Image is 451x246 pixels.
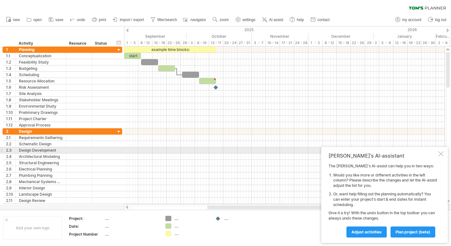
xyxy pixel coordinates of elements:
div: 22 - 26 [351,40,365,46]
div: 2 - 6 [436,40,450,46]
div: Feasibility Study [19,59,63,65]
div: 1.5 [6,78,15,84]
div: Project Number [69,232,104,237]
div: Site Analysis [19,91,63,97]
div: 2.11 [6,198,15,204]
div: Activity [19,40,62,47]
div: 2.6 [6,166,15,172]
div: Add your own logo [3,216,62,240]
div: 15 - 19 [152,40,167,46]
div: September 2025 [124,33,186,40]
div: Date: [69,224,104,229]
div: Project: [69,216,104,221]
li: Or, want help filling out the planning automatically? You can enter your project's start & end da... [333,192,437,207]
div: 29 - 2 [365,40,379,46]
div: 22 - 26 [167,40,181,46]
div: 8 - 12 [138,40,152,46]
a: undo [68,16,87,24]
div: 2.5 [6,160,15,166]
div: 1.9 [6,103,15,109]
div: 1 - 5 [124,40,138,46]
a: zoom [211,16,231,24]
span: print [99,18,106,22]
div: 27 - 31 [237,40,252,46]
div: Requirements Gathering [19,135,63,141]
div: Stakeholder Meetings [19,97,63,103]
div: 1.12 [6,122,15,128]
span: filter/search [157,18,177,22]
a: contact [309,16,332,24]
a: log out [426,16,448,24]
span: settings [243,18,255,22]
div: 2.12 [6,204,15,210]
div: Environmental Study [19,103,63,109]
div: Scheduling [19,72,63,78]
div: 2.4 [6,154,15,159]
div: Interior Design [19,185,63,191]
div: Architectural Modeling [19,154,63,159]
div: 1.2 [6,59,15,65]
div: .... [174,216,209,221]
span: save [55,18,63,22]
div: Status [95,40,109,47]
div: 15 - 19 [337,40,351,46]
div: example time blocks: [124,47,216,53]
a: plan project (beta) [391,226,435,238]
div: .... [174,231,209,236]
div: 10 - 14 [266,40,280,46]
div: 1.3 [6,65,15,71]
a: open [25,16,44,24]
div: Resource [69,40,88,47]
div: Project Charter [19,116,63,122]
span: undo [77,18,85,22]
div: 1.7 [6,91,15,97]
div: December 2025 [308,33,374,40]
div: 1.4 [6,72,15,78]
div: 2.2 [6,141,15,147]
a: import / export [111,16,146,24]
a: AI assist [260,16,285,24]
a: Adjust activities [346,226,387,238]
div: Risk Assessment [19,84,63,90]
div: 20 - 24 [223,40,237,46]
div: 1.6 [6,84,15,90]
div: 17 - 21 [280,40,294,46]
a: navigator [182,16,208,24]
div: Conceptualization [19,53,63,59]
div: 1.8 [6,97,15,103]
div: 1.1 [6,53,15,59]
span: contact [317,18,330,22]
div: 5 - 9 [379,40,393,46]
span: help [297,18,304,22]
div: 26 - 30 [422,40,436,46]
a: new [4,16,22,24]
a: filter/search [149,16,179,24]
div: Final Design Approval [19,204,63,210]
div: 1 [6,47,15,53]
span: import / export [120,18,144,22]
div: Planning [19,47,63,53]
div: Resource Allocation [19,78,63,84]
div: Schematic Design [19,141,63,147]
div: .... [105,216,158,221]
div: 29 - 3 [181,40,195,46]
a: save [47,16,65,24]
div: .... [174,223,209,229]
div: 24 - 28 [294,40,308,46]
div: October 2025 [186,33,252,40]
div: November 2025 [252,33,308,40]
div: Preliminary Drawings [19,109,63,115]
div: Mechanical Systems Design [19,179,63,185]
span: Adjust activities [351,230,382,234]
div: 13 - 17 [209,40,223,46]
span: zoom [220,18,229,22]
div: 8 - 12 [323,40,337,46]
div: Budgeting [19,65,63,71]
a: print [90,16,108,24]
span: log out [435,18,446,22]
div: 1.10 [6,109,15,115]
div: 2.3 [6,147,15,153]
div: Design [19,128,63,134]
div: start [124,53,141,59]
span: plan project (beta) [396,230,430,234]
